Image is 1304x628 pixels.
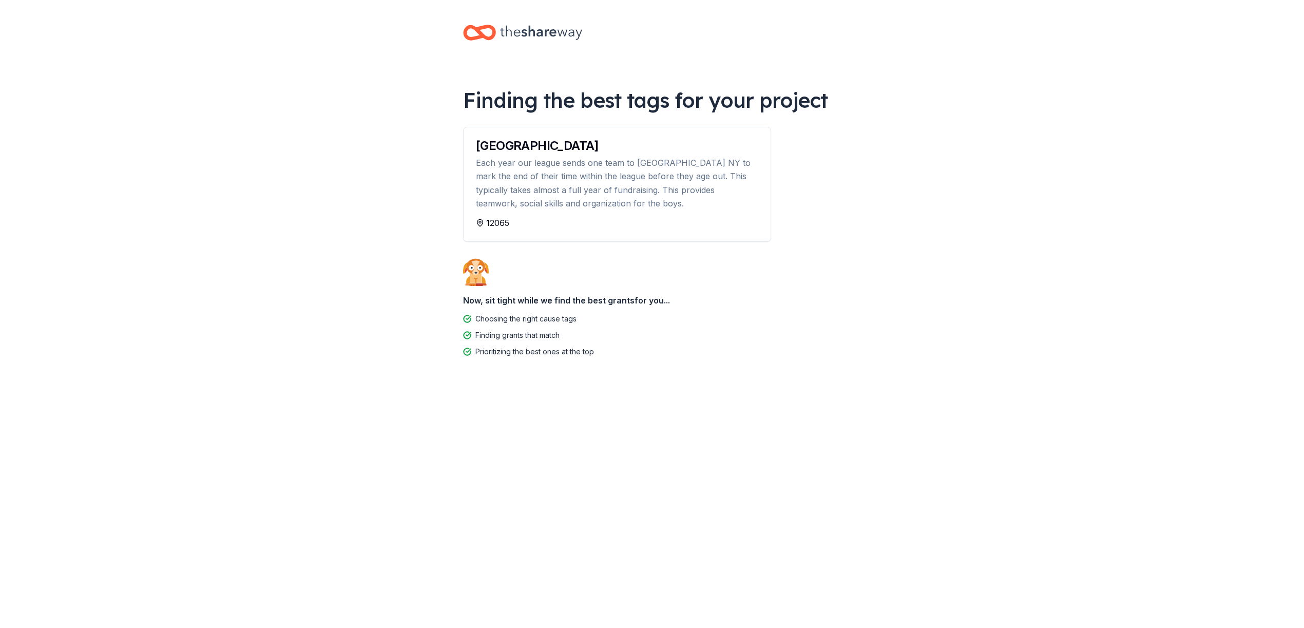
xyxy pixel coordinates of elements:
div: Choosing the right cause tags [475,313,577,325]
div: Finding grants that match [475,329,560,341]
div: Prioritizing the best ones at the top [475,346,594,358]
div: Each year our league sends one team to [GEOGRAPHIC_DATA] NY to mark the end of their time within ... [476,156,758,211]
div: 12065 [476,217,758,229]
div: Now, sit tight while we find the best grants for you... [463,290,841,311]
img: Dog waiting patiently [463,258,489,286]
div: Finding the best tags for your project [463,86,841,115]
div: [GEOGRAPHIC_DATA] [476,140,758,152]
